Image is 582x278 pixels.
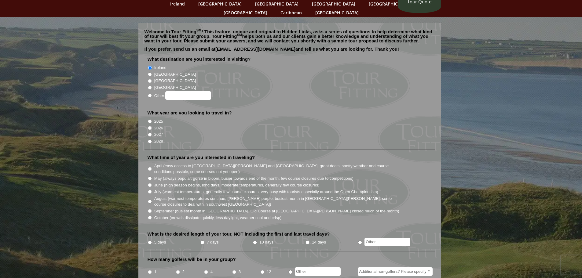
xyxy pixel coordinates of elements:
[154,65,167,71] label: Ireland
[215,46,295,52] a: [EMAIL_ADDRESS][DOMAIN_NAME]
[165,91,211,100] input: Other:
[148,56,251,62] label: What destination are you interested in visiting?
[364,238,410,246] input: Other
[154,269,156,275] label: 1
[148,154,255,161] label: What time of year are you interested in traveling?
[154,182,320,188] label: June (high season begins, long days, moderate temperatures, generally few course closures)
[154,208,399,214] label: September (busiest month in [GEOGRAPHIC_DATA], Old Course at [GEOGRAPHIC_DATA][PERSON_NAME] close...
[312,8,362,17] a: [GEOGRAPHIC_DATA]
[259,239,273,245] label: 10 days
[237,33,242,37] sup: SM
[145,29,435,43] p: Welcome to Tour Fitting ! This feature, unique and original to Hidden Links, asks a series of que...
[154,118,163,125] label: 2025
[295,267,341,276] input: Other
[154,125,163,131] label: 2026
[148,256,236,262] label: How many golfers will be in your group?
[154,196,400,208] label: August (warmest temperatures continue, [PERSON_NAME] purple, busiest month in [GEOGRAPHIC_DATA][P...
[154,71,196,78] label: [GEOGRAPHIC_DATA]
[154,78,196,84] label: [GEOGRAPHIC_DATA]
[210,269,213,275] label: 4
[239,269,241,275] label: 8
[267,269,271,275] label: 12
[148,231,330,237] label: What is the desired length of your tour, NOT including the first and last travel days?
[154,91,211,100] label: Other:
[221,8,270,17] a: [GEOGRAPHIC_DATA]
[277,8,305,17] a: Caribbean
[154,163,400,175] label: April (easy access to [GEOGRAPHIC_DATA][PERSON_NAME] and [GEOGRAPHIC_DATA], great deals, spotty w...
[148,110,232,116] label: What year are you looking to travel in?
[196,28,202,32] sup: SM
[207,239,219,245] label: 7 days
[312,239,326,245] label: 14 days
[358,267,433,276] input: Additional non-golfers? Please specify #
[154,138,163,144] label: 2028
[154,189,378,195] label: July (warmest temperatures, generally few course closures, very busy with tourists especially aro...
[154,215,282,221] label: October (crowds dissipate quickly, less daylight, weather cool and crisp)
[154,175,353,182] label: May (always popular, gorse in bloom, busier towards end of the month, few course closures due to ...
[182,269,185,275] label: 2
[154,239,166,245] label: 5 days
[145,47,435,56] p: If you prefer, send us an email at and tell us what you are looking for. Thank you!
[154,132,163,138] label: 2027
[154,85,196,91] label: [GEOGRAPHIC_DATA]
